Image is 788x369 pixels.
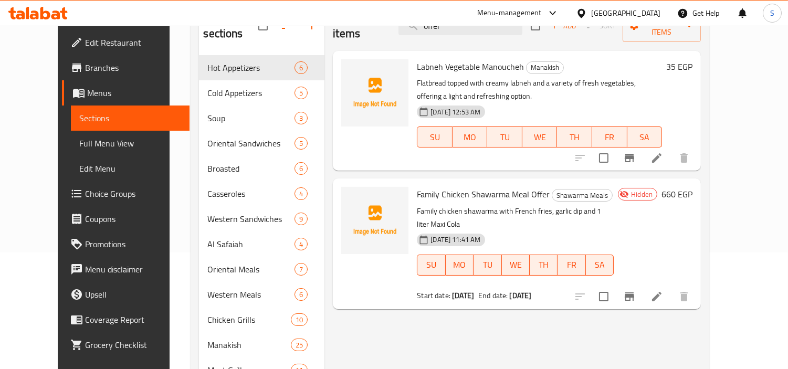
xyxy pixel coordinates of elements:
a: Sections [71,106,190,131]
span: TU [478,257,497,272]
span: Cold Appetizers [207,87,295,99]
a: Menus [62,80,190,106]
span: Select to update [593,286,615,308]
div: Broasted6 [199,156,324,181]
button: TU [474,255,501,276]
span: 7 [295,265,307,275]
span: Full Menu View [79,137,181,150]
a: Edit Restaurant [62,30,190,55]
button: SA [586,255,614,276]
span: Chicken Grills [207,313,291,326]
button: WE [522,126,558,147]
span: Soup [207,112,295,124]
span: SA [632,130,658,145]
div: items [295,213,308,225]
span: Start date: [417,289,450,302]
div: items [295,263,308,276]
button: MO [453,126,488,147]
span: TU [491,130,518,145]
h2: Menu sections [203,10,258,41]
div: Al Safaiah4 [199,231,324,257]
span: TH [534,257,553,272]
button: delete [671,284,697,309]
span: WE [527,130,553,145]
span: S [770,7,774,19]
div: Hot Appetizers6 [199,55,324,80]
div: Shawarma Meals [552,189,613,202]
div: Western Sandwiches9 [199,206,324,231]
span: Western Sandwiches [207,213,295,225]
span: 4 [295,239,307,249]
span: Menus [87,87,181,99]
button: TH [530,255,558,276]
div: Casseroles4 [199,181,324,206]
a: Choice Groups [62,181,190,206]
div: items [295,112,308,124]
p: Family chicken shawarma with French fries, garlic dip and 1 liter Maxi Cola [417,205,614,231]
span: Labneh Vegetable Manoucheh [417,59,524,75]
span: Al Safaiah [207,238,295,250]
img: Family Chicken Shawarma Meal Offer [341,187,408,254]
span: Hot Appetizers [207,61,295,74]
a: Menu disclaimer [62,257,190,282]
span: Oriental Meals [207,263,295,276]
div: items [295,288,308,301]
div: Menu-management [477,7,542,19]
button: SA [627,126,663,147]
button: delete [671,145,697,171]
div: Cold Appetizers5 [199,80,324,106]
span: SA [590,257,610,272]
span: Select to update [593,147,615,169]
a: Edit menu item [650,290,663,303]
div: Soup3 [199,106,324,131]
h6: 660 EGP [661,187,692,202]
button: TH [557,126,592,147]
span: 9 [295,214,307,224]
span: SU [422,130,448,145]
span: End date: [478,289,508,302]
a: Edit Menu [71,156,190,181]
div: items [291,313,308,326]
button: FR [558,255,585,276]
a: Promotions [62,231,190,257]
h2: Menu items [333,10,386,41]
a: Upsell [62,282,190,307]
span: Manakish [207,339,291,351]
span: 5 [295,88,307,98]
div: Chicken Grills10 [199,307,324,332]
p: Flatbread topped with creamy labneh and a variety of fresh vegetables, offering a light and refre... [417,77,662,103]
span: 25 [291,340,307,350]
span: Oriental Sandwiches [207,137,295,150]
div: Western Meals6 [199,282,324,307]
div: items [295,162,308,175]
a: Branches [62,55,190,80]
span: FR [596,130,623,145]
button: Branch-specific-item [617,145,642,171]
a: Coupons [62,206,190,231]
span: Coverage Report [85,313,181,326]
div: Oriental Sandwiches5 [199,131,324,156]
b: [DATE] [510,289,532,302]
span: 6 [295,290,307,300]
div: Casseroles [207,187,295,200]
button: Branch-specific-item [617,284,642,309]
span: Branches [85,61,181,74]
div: [GEOGRAPHIC_DATA] [591,7,660,19]
div: items [295,87,308,99]
div: Oriental Meals7 [199,257,324,282]
span: Broasted [207,162,295,175]
div: items [295,137,308,150]
a: Grocery Checklist [62,332,190,357]
span: 5 [295,139,307,149]
img: Labneh Vegetable Manoucheh [341,59,408,126]
span: Upsell [85,288,181,301]
button: SU [417,126,452,147]
span: FR [562,257,581,272]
